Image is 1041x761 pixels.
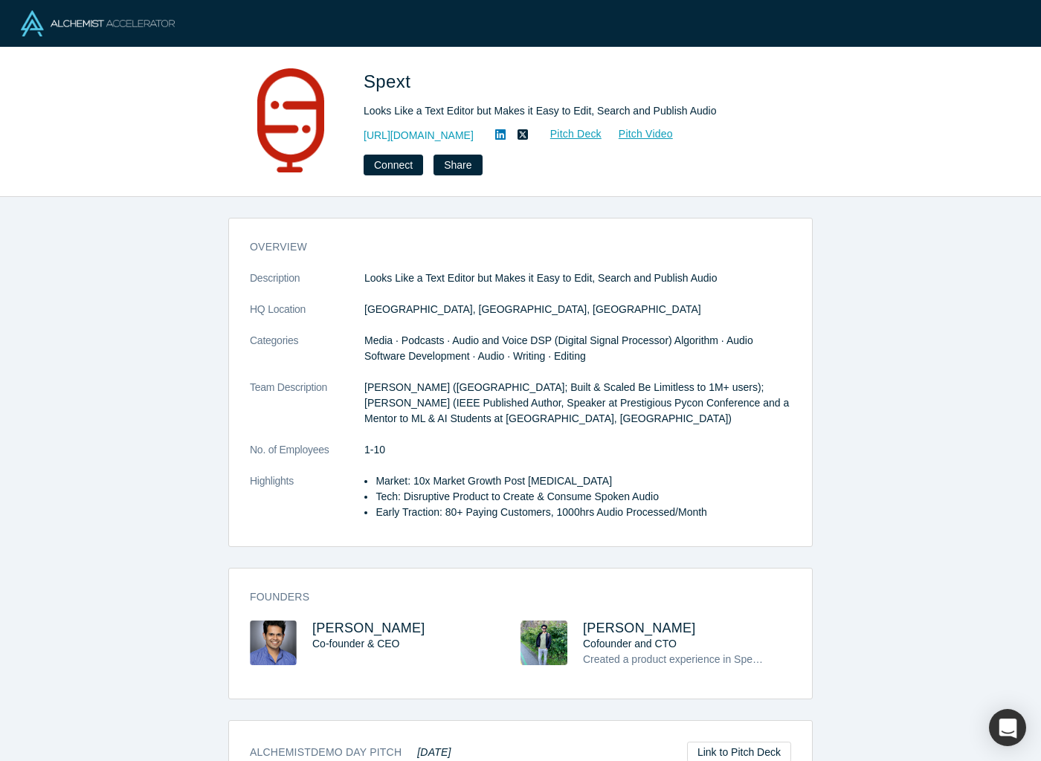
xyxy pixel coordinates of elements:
[250,745,451,760] h3: Alchemist Demo Day Pitch
[250,380,364,442] dt: Team Description
[250,621,297,665] img: Anup Gosavi's Profile Image
[434,155,482,175] button: Share
[364,155,423,175] button: Connect
[250,589,770,605] h3: Founders
[250,239,770,255] h3: overview
[250,302,364,333] dt: HQ Location
[602,126,674,143] a: Pitch Video
[364,71,416,91] span: Spext
[21,10,175,36] img: Alchemist Logo
[312,621,425,635] a: [PERSON_NAME]
[583,638,677,650] span: Cofounder and CTO
[417,746,451,758] em: [DATE]
[364,334,753,362] span: Media · Podcasts · Audio and Voice DSP (Digital Signal Processor) Algorithm · Audio Software Deve...
[534,126,602,143] a: Pitch Deck
[364,128,474,143] a: [URL][DOMAIN_NAME]
[239,68,343,172] img: Spext's Logo
[364,302,791,317] dd: [GEOGRAPHIC_DATA], [GEOGRAPHIC_DATA], [GEOGRAPHIC_DATA]
[250,271,364,302] dt: Description
[250,473,364,536] dt: Highlights
[364,103,780,119] div: Looks Like a Text Editor but Makes it Easy to Edit, Search and Publish Audio
[376,489,791,505] li: Tech: Disruptive Product to Create & Consume Spoken Audio
[364,271,791,286] p: Looks Like a Text Editor but Makes it Easy to Edit, Search and Publish Audio
[312,638,400,650] span: Co-founder & CEO
[250,333,364,380] dt: Categories
[376,473,791,489] li: Market: 10x Market Growth Post [MEDICAL_DATA]
[364,380,791,427] p: [PERSON_NAME] ([GEOGRAPHIC_DATA]; Built & Scaled Be Limitless to 1M+ users); [PERSON_NAME] (IEEE ...
[520,621,567,665] img: Ashutosh Trivedi's Profile Image
[250,442,364,473] dt: No. of Employees
[376,505,791,520] li: Early Traction: 80+ Paying Customers, 1000hrs Audio Processed/Month
[583,621,696,635] a: [PERSON_NAME]
[364,442,791,458] dd: 1-10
